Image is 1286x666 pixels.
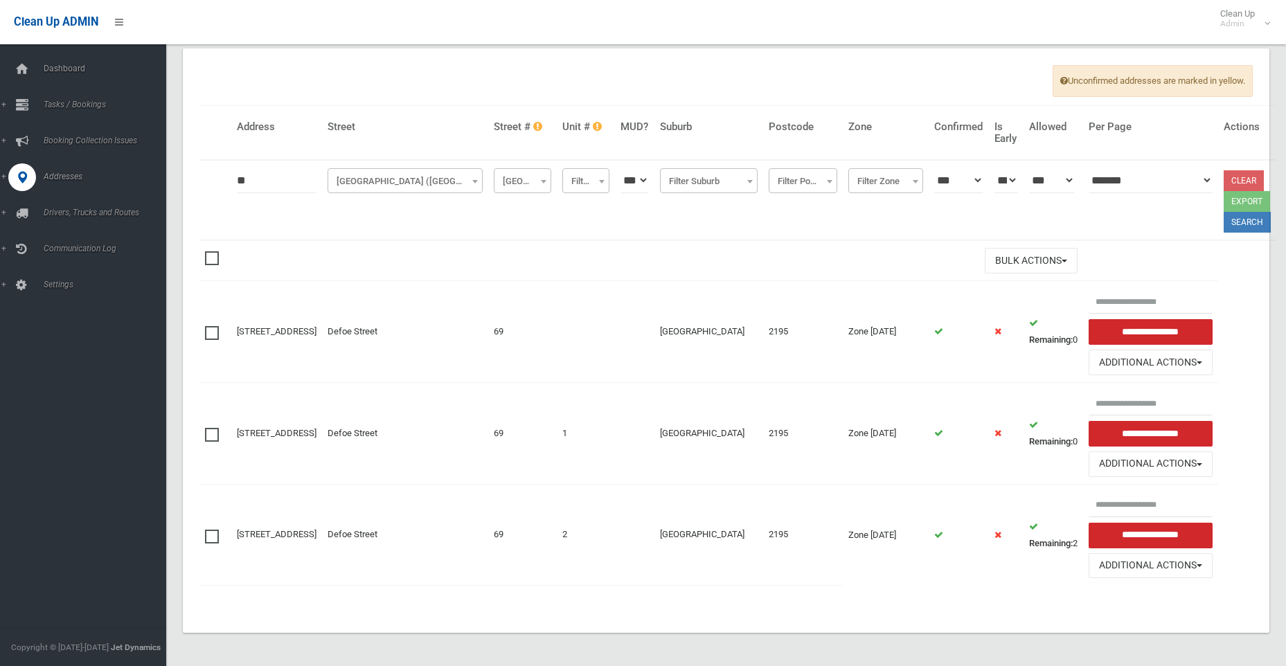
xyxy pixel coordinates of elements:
td: Defoe Street [322,281,488,383]
strong: Remaining: [1029,538,1073,548]
h4: Per Page [1089,121,1213,133]
button: Search [1224,212,1271,233]
span: Filter Zone [848,168,924,193]
td: 69 [488,383,557,485]
span: Addresses [39,172,177,181]
span: Filter Zone [852,172,920,191]
h4: Street [328,121,483,133]
h4: Confirmed [934,121,983,133]
h4: MUD? [620,121,648,133]
small: Admin [1220,19,1255,29]
span: Filter Postcode [769,168,837,193]
td: 2195 [763,281,843,383]
a: [STREET_ADDRESS] [237,326,316,336]
h4: Postcode [769,121,837,133]
span: Filter Postcode [772,172,834,191]
span: Filter Street # [497,172,548,191]
span: Booking Collection Issues [39,136,177,145]
span: Copyright © [DATE]-[DATE] [11,642,109,652]
a: [STREET_ADDRESS] [237,529,316,539]
td: 1 [557,383,616,485]
span: Dashboard [39,64,177,73]
td: 2 [557,484,616,585]
td: [GEOGRAPHIC_DATA] [654,281,763,383]
span: Filter Unit # [562,168,610,193]
span: Clean Up ADMIN [14,15,98,28]
span: Communication Log [39,244,177,253]
span: Clean Up [1213,8,1269,29]
span: Settings [39,280,177,289]
td: Defoe Street [322,484,488,585]
h4: Suburb [660,121,758,133]
span: Tasks / Bookings [39,100,177,109]
span: Unconfirmed addresses are marked in yellow. [1053,65,1253,97]
span: Filter Suburb [663,172,754,191]
button: Additional Actions [1089,350,1213,375]
strong: Jet Dynamics [111,642,161,652]
h4: Allowed [1029,121,1078,133]
td: 69 [488,484,557,585]
span: Drivers, Trucks and Routes [39,208,177,217]
h4: Address [237,121,316,133]
button: Export [1224,191,1270,212]
td: 0 [1024,281,1083,383]
span: Defoe Street (WILEY PARK) [328,168,483,193]
strong: Remaining: [1029,334,1073,345]
span: Filter Unit # [566,172,607,191]
span: Filter Street # [494,168,551,193]
a: [STREET_ADDRESS] [237,428,316,438]
h4: Zone [848,121,924,133]
strong: Remaining: [1029,436,1073,447]
h4: Unit # [562,121,610,133]
td: Defoe Street [322,383,488,485]
button: Additional Actions [1089,553,1213,579]
button: Additional Actions [1089,451,1213,477]
h4: Is Early [994,121,1018,144]
td: [GEOGRAPHIC_DATA] [654,383,763,485]
td: Zone [DATE] [843,484,929,585]
span: Defoe Street (WILEY PARK) [331,172,479,191]
span: Filter Suburb [660,168,758,193]
h4: Street # [494,121,551,133]
button: Bulk Actions [985,248,1078,273]
td: 0 [1024,383,1083,485]
td: Zone [DATE] [843,281,929,383]
a: Clear [1224,170,1264,191]
td: 2195 [763,484,843,585]
td: Zone [DATE] [843,383,929,485]
td: 69 [488,281,557,383]
td: [GEOGRAPHIC_DATA] [654,484,763,585]
h4: Actions [1224,121,1271,133]
td: 2 [1024,484,1083,585]
td: 2195 [763,383,843,485]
